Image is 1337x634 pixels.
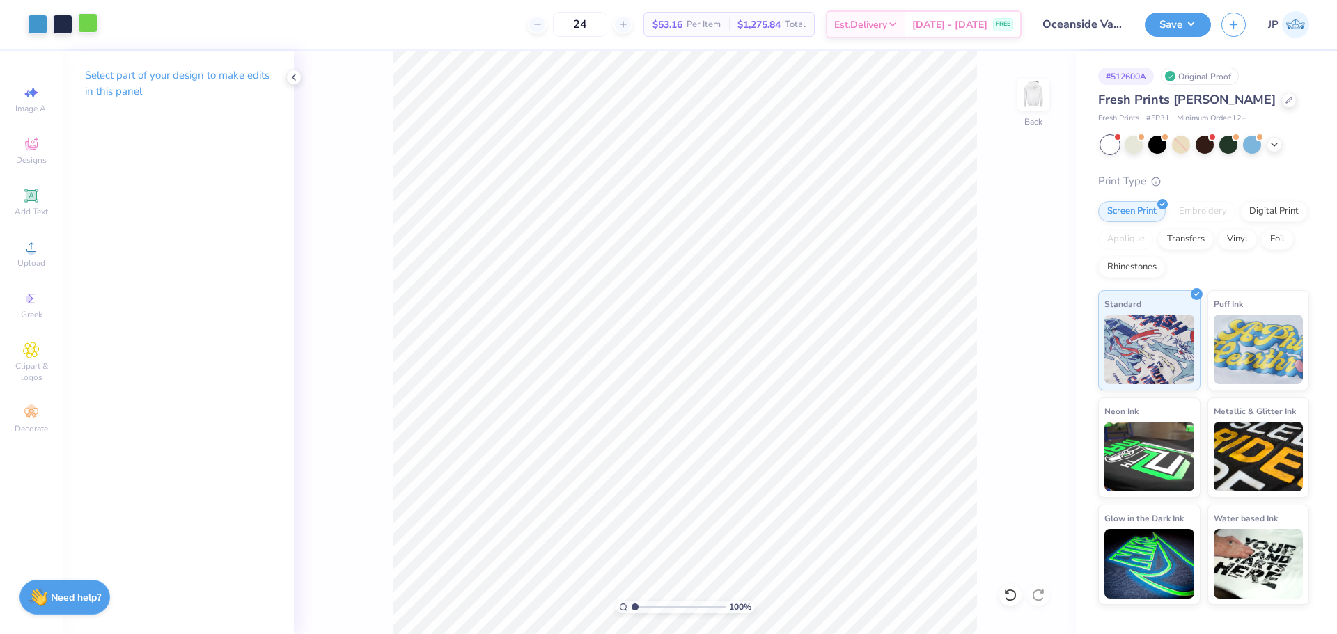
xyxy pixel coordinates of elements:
[1104,529,1194,599] img: Glow in the Dark Ink
[17,257,45,269] span: Upload
[1240,201,1308,222] div: Digital Print
[7,360,56,383] span: Clipart & logos
[1098,91,1276,108] span: Fresh Prints [PERSON_NAME]
[1214,511,1278,525] span: Water based Ink
[785,17,806,32] span: Total
[1098,68,1154,85] div: # 512600A
[1170,201,1236,222] div: Embroidery
[1104,404,1139,418] span: Neon Ink
[553,12,607,37] input: – –
[1098,257,1166,278] div: Rhinestones
[687,17,721,32] span: Per Item
[1214,422,1304,491] img: Metallic & Glitter Ink
[15,103,48,114] span: Image AI
[1214,315,1304,384] img: Puff Ink
[652,17,682,32] span: $53.16
[1104,315,1194,384] img: Standard
[1261,229,1294,250] div: Foil
[21,309,42,320] span: Greek
[1098,113,1139,125] span: Fresh Prints
[1146,113,1170,125] span: # FP31
[1104,296,1141,311] span: Standard
[912,17,987,32] span: [DATE] - [DATE]
[51,591,101,604] strong: Need help?
[1104,422,1194,491] img: Neon Ink
[1158,229,1214,250] div: Transfers
[1214,404,1296,418] span: Metallic & Glitter Ink
[1268,17,1279,33] span: JP
[1268,11,1309,38] a: JP
[1214,529,1304,599] img: Water based Ink
[1104,511,1184,525] span: Glow in the Dark Ink
[1098,173,1309,189] div: Print Type
[729,601,751,613] span: 100 %
[737,17,781,32] span: $1,275.84
[1177,113,1246,125] span: Minimum Order: 12 +
[1098,201,1166,222] div: Screen Print
[85,68,272,100] p: Select part of your design to make edits in this panel
[1098,229,1154,250] div: Applique
[834,17,887,32] span: Est. Delivery
[1145,13,1211,37] button: Save
[15,206,48,217] span: Add Text
[996,19,1010,29] span: FREE
[1019,81,1047,109] img: Back
[1218,229,1257,250] div: Vinyl
[15,423,48,434] span: Decorate
[1032,10,1134,38] input: Untitled Design
[1024,116,1042,128] div: Back
[1161,68,1239,85] div: Original Proof
[1282,11,1309,38] img: John Paul Torres
[16,154,47,166] span: Designs
[1214,296,1243,311] span: Puff Ink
